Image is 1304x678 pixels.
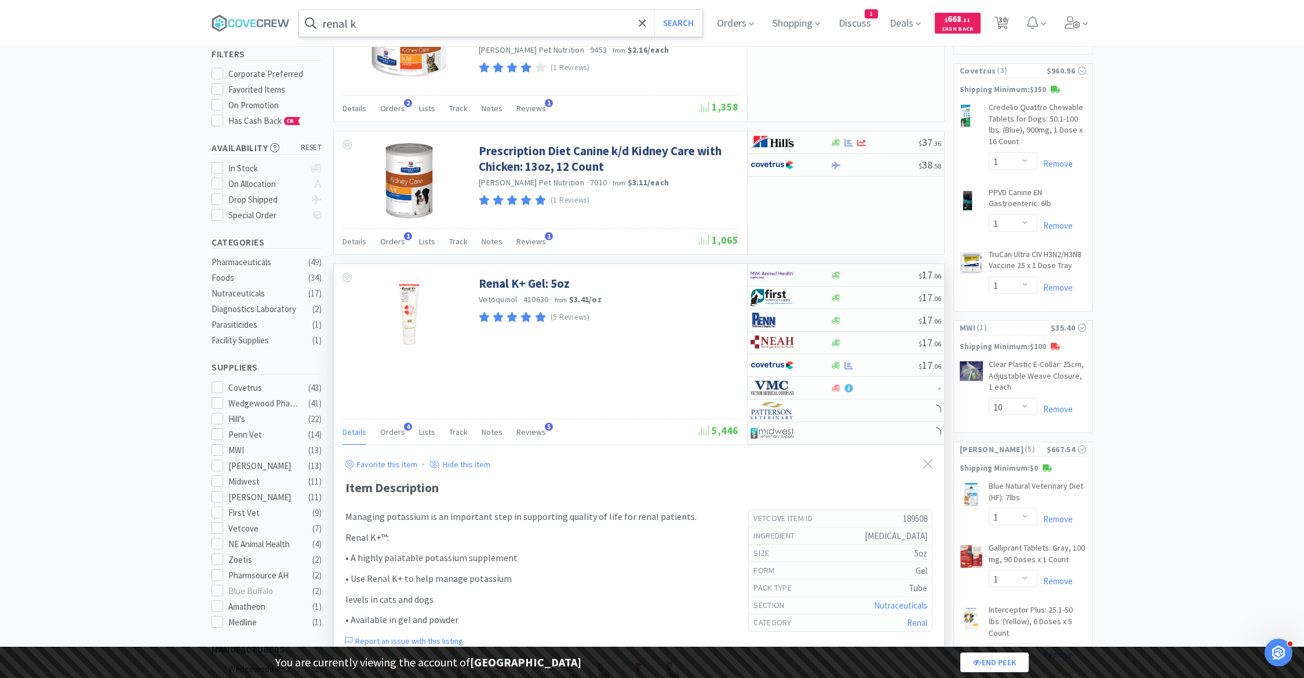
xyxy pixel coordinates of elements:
[308,444,322,457] div: ( 13 )
[312,333,322,347] div: ( 1 )
[285,118,296,124] span: CB
[275,653,581,672] p: You are currently viewing the account of
[301,142,322,154] span: reset
[919,313,941,327] span: 17
[371,143,447,218] img: e4c07fa18d7344078ad0f840d5c1b0f7_97762.png
[699,424,738,437] span: 5,446
[960,64,996,77] span: Covetrus
[212,271,305,285] div: Foods
[654,10,702,36] button: Search
[919,135,941,149] span: 37
[751,334,794,351] img: c73380972eee4fd2891f402a8399bcad_92.png
[449,236,468,247] span: Track
[212,255,305,269] div: Pharmaceuticals
[919,339,922,348] span: $
[523,294,549,305] span: 410630
[308,459,322,473] div: ( 13 )
[699,233,738,247] span: 1,065
[228,83,322,97] div: Favorited Items
[419,236,435,247] span: Lists
[874,600,927,611] a: Nutraceuticals
[960,483,983,506] img: db45b5dd77ef4c6da8b6e5d65bd8be64_386017.jpeg
[422,457,424,472] div: ·
[551,195,590,207] p: (1 Reviews)
[228,490,300,504] div: [PERSON_NAME]
[479,177,584,188] a: [PERSON_NAME] Pet Nutrition
[989,102,1086,152] a: Credelio Quattro Chewable Tablets for Dogs: 50.1-100 lbs. (Blue), 900mg, 1 Dose x 16 Count
[753,548,778,559] h6: size
[545,423,553,431] span: 5
[822,512,927,525] h5: 189508
[751,266,794,284] img: f6b2451649754179b5b4e0c70c3f7cb0_2.png
[345,592,725,607] p: levels in cats and dogs
[609,45,611,55] span: ·
[1051,321,1086,334] div: $35.40
[1037,220,1073,231] a: Remove
[865,10,877,18] span: 1
[960,653,1029,672] a: End Peek
[1037,282,1073,293] a: Remove
[345,551,725,566] p: • A highly palatable potassium supplement
[960,321,975,334] span: MWI
[1037,514,1073,525] a: Remove
[919,158,941,171] span: 38
[751,402,794,419] img: f5e969b455434c6296c6d81ef179fa71_3.png
[449,103,468,113] span: Track
[933,317,941,325] span: . 06
[1023,444,1047,455] span: ( 5 )
[470,655,581,669] strong: [GEOGRAPHIC_DATA]
[519,294,522,305] span: ·
[975,322,1051,333] span: ( 1 )
[938,381,941,394] span: -
[989,359,1086,398] a: Clear Plastic E-Collar: 25cm, Adjustable Weave Closure, 1 each
[1265,639,1292,666] iframe: Intercom live chat
[933,272,941,280] span: . 06
[960,251,983,274] img: 4aec4bb5fc9a48febaa81bf1c8509c50_818966.png
[990,20,1014,30] a: 30
[954,84,1092,96] p: Shipping Minimum: $150
[312,569,322,582] div: ( 2 )
[569,294,602,305] strong: $3.41 / oz
[960,361,983,381] img: 4962410055b949af8e8dca1abd99483c_6427.png
[804,530,927,542] h5: [MEDICAL_DATA]
[989,481,1086,508] a: Blue Natural Veterinary Diet (HF): 7lbs
[1037,404,1073,415] a: Remove
[312,506,322,520] div: ( 9 )
[228,615,300,629] div: Medline
[919,162,922,170] span: $
[613,179,625,187] span: from
[228,522,300,536] div: Vetcove
[919,268,941,281] span: 17
[751,311,794,329] img: e1133ece90fa4a959c5ae41b0808c578_9.png
[228,193,305,207] div: Drop Shipped
[308,475,322,489] div: ( 11 )
[228,537,300,551] div: NE Animal Health
[751,289,794,306] img: 67d67680309e4a0bb49a5ff0391dcc42_6.png
[801,582,927,594] h5: Tube
[545,99,553,107] span: 1
[751,379,794,397] img: 1e924e8dc74e4b3a9c1fccb4071e4426_16.png
[228,569,300,582] div: Pharmsource AH
[753,617,800,629] h6: Category
[312,584,322,598] div: ( 2 )
[753,565,784,577] h6: form
[228,162,305,175] div: In Stock
[228,584,300,598] div: Blue Buffalo
[960,545,983,568] img: 357e5081654b4efeaae4e809bbbb7a5a_207352.jpeg
[449,427,468,437] span: Track
[586,177,588,188] span: ·
[919,139,922,148] span: $
[308,397,322,411] div: ( 41 )
[212,141,322,155] h5: Availability
[352,636,463,646] p: Report an issue with this listing
[753,530,804,542] h6: ingredient
[551,62,590,74] p: (1 Reviews)
[380,103,405,113] span: Orders
[961,16,970,24] span: . 11
[960,189,975,212] img: 4c88b896f6254b0f9cb200f2737cd26b_19499.png
[419,427,435,437] span: Lists
[919,291,941,304] span: 17
[312,302,322,316] div: ( 2 )
[371,276,447,351] img: 546e3ea933bc4864a65c2211ec52d3e3_164555.jpeg
[228,475,300,489] div: Midwest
